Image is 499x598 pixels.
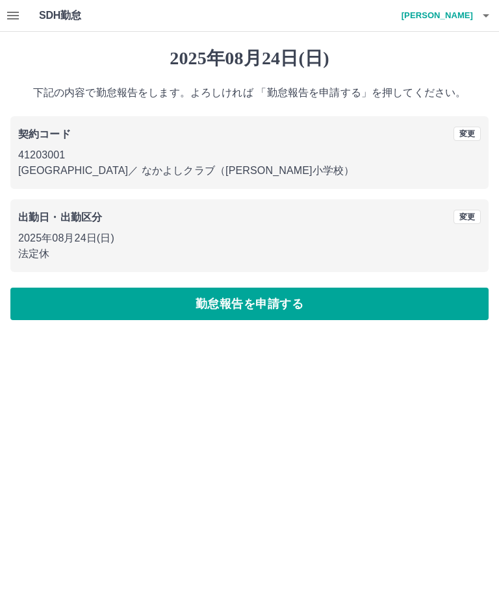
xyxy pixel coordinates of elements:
button: 変更 [454,127,481,141]
p: [GEOGRAPHIC_DATA] ／ なかよしクラブ（[PERSON_NAME]小学校） [18,163,481,179]
p: 41203001 [18,147,481,163]
button: 勤怠報告を申請する [10,288,489,320]
p: 下記の内容で勤怠報告をします。よろしければ 「勤怠報告を申請する」を押してください。 [10,85,489,101]
button: 変更 [454,210,481,224]
h1: 2025年08月24日(日) [10,47,489,69]
b: 契約コード [18,129,71,140]
p: 法定休 [18,246,481,262]
b: 出勤日・出勤区分 [18,212,102,223]
p: 2025年08月24日(日) [18,230,481,246]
